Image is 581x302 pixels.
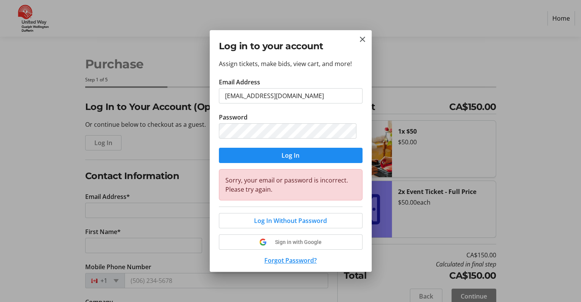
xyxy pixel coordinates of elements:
[219,169,363,200] div: Sorry, your email or password is incorrect. Please try again.
[219,271,363,280] div: Don't have an account?
[219,234,363,250] button: Sign in with Google
[219,213,363,228] button: Log In Without Password
[314,271,335,280] button: Sign up
[219,78,260,87] label: Email Address
[219,256,363,265] button: Forgot Password?
[219,148,363,163] button: Log In
[219,39,363,53] h2: Log in to your account
[282,151,299,160] span: Log In
[219,113,248,122] label: Password
[358,35,367,44] button: Close
[219,59,363,68] p: Assign tickets, make bids, view cart, and more!
[254,216,327,225] span: Log In Without Password
[219,88,363,103] input: Email Address
[275,239,322,245] span: Sign in with Google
